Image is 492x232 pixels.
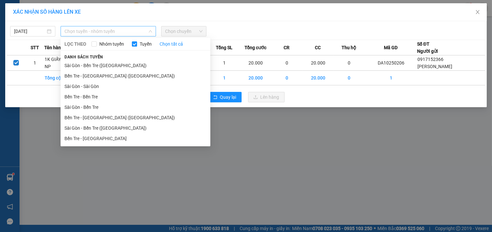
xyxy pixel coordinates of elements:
span: Tuyến [137,40,154,48]
td: Tổng cộng [44,71,76,85]
div: [GEOGRAPHIC_DATA] [62,6,132,20]
span: Tên hàng [44,44,63,51]
button: rollbackQuay lại [208,92,242,102]
li: Bến Tre - Bến Tre [61,92,210,102]
span: [PERSON_NAME] [417,64,452,69]
span: Gửi: [6,6,16,13]
td: 20.000 [302,71,334,85]
span: Tổng cước [245,44,266,51]
span: Tổng SL [216,44,232,51]
div: Số ĐT Người gửi [417,40,438,55]
input: 12/10/2025 [14,28,46,35]
span: Mã GD [384,44,398,51]
td: 1K GIẤY 2KG NP [44,55,76,71]
div: Trạm Đông Á [6,6,58,13]
td: 0 [333,55,365,71]
div: [PERSON_NAME] [6,13,58,21]
span: Chưa [PERSON_NAME] : [61,41,107,56]
li: Bến Tre - [GEOGRAPHIC_DATA] ([GEOGRAPHIC_DATA]) [61,71,210,81]
span: Chọn chuyến [165,26,203,36]
span: close [475,9,480,15]
li: Sài Gòn - Bến Tre [61,102,210,112]
span: Nhận: [62,6,78,12]
span: STT [31,44,39,51]
span: Nhóm tuyến [97,40,127,48]
div: [PERSON_NAME] [62,20,132,28]
span: Danh sách tuyến [61,54,107,60]
td: DA10250206 [365,55,417,71]
span: 0917152366 [417,57,443,62]
div: 20.000 [61,41,132,57]
td: 1 [209,71,240,85]
span: rollback [213,95,218,100]
a: Chọn tất cả [160,40,183,48]
span: Thu hộ [342,44,356,51]
td: 0 [333,71,365,85]
li: Sài Gòn - Bến Tre ([GEOGRAPHIC_DATA]) [61,123,210,133]
td: 20.000 [302,55,334,71]
td: 1 [209,55,240,71]
span: Chọn tuyến - nhóm tuyến [64,26,152,36]
li: Sài Gòn - Bến Tre ([GEOGRAPHIC_DATA]) [61,60,210,71]
button: uploadLên hàng [248,92,285,102]
span: XÁC NHẬN SỐ HÀNG LÊN XE [13,9,81,15]
td: 0 [271,71,302,85]
span: Quay lại [220,94,236,101]
span: CC [315,44,321,51]
li: Bến Tre - [GEOGRAPHIC_DATA] ([GEOGRAPHIC_DATA]) [61,112,210,123]
span: down [148,29,152,33]
span: LỌC THEO [64,40,86,48]
td: 0 [271,55,302,71]
button: Close [469,3,487,22]
span: CR [284,44,289,51]
td: 20.000 [240,55,271,71]
td: 1 [25,55,44,71]
li: Sài Gòn - Sài Gòn [61,81,210,92]
li: Bến Tre - [GEOGRAPHIC_DATA] [61,133,210,144]
td: 1 [365,71,417,85]
td: 20.000 [240,71,271,85]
